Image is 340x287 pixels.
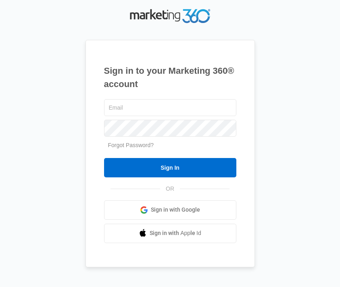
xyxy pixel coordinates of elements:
[150,229,201,237] span: Sign in with Apple Id
[160,185,180,193] span: OR
[104,224,236,243] a: Sign in with Apple Id
[104,64,236,91] h1: Sign in to your Marketing 360® account
[151,206,200,214] span: Sign in with Google
[104,158,236,177] input: Sign In
[104,99,236,116] input: Email
[104,200,236,220] a: Sign in with Google
[108,142,154,148] a: Forgot Password?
